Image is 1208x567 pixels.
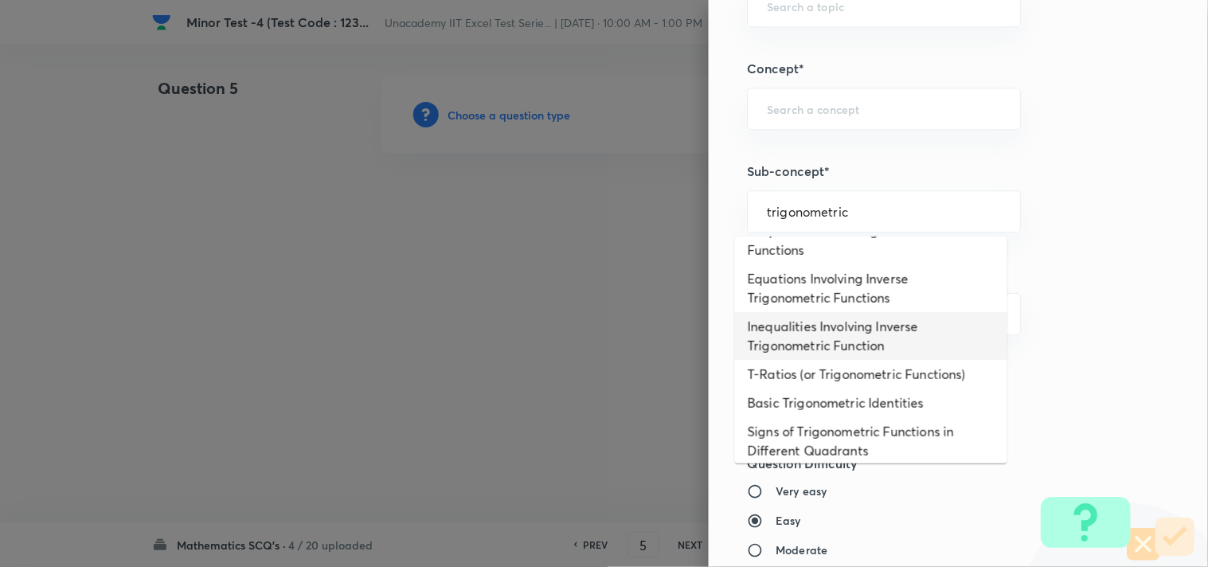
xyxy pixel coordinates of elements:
li: Simplified Inverse Trigonometric Functions [735,217,1007,264]
input: Search a concept [767,101,1001,116]
h5: Concept* [747,59,1116,78]
li: T-Ratios (or Trigonometric Functions) [735,360,1007,389]
input: Search a sub-concept [767,204,1001,219]
button: Open [1011,5,1014,8]
button: Close [1011,210,1014,213]
li: Signs of Trigonometric Functions in Different Quadrants [735,417,1007,465]
li: Equations Involving Inverse Trigonometric Functions [735,264,1007,312]
button: Open [1011,313,1014,316]
li: Basic Trigonometric Identities [735,389,1007,417]
button: Open [1011,108,1014,111]
li: Inequalities Involving Inverse Trigonometric Function [735,312,1007,360]
h6: Moderate [776,542,827,558]
h6: Easy [776,512,801,529]
h5: Sub-concept* [747,162,1116,181]
h6: Very easy [776,483,827,499]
